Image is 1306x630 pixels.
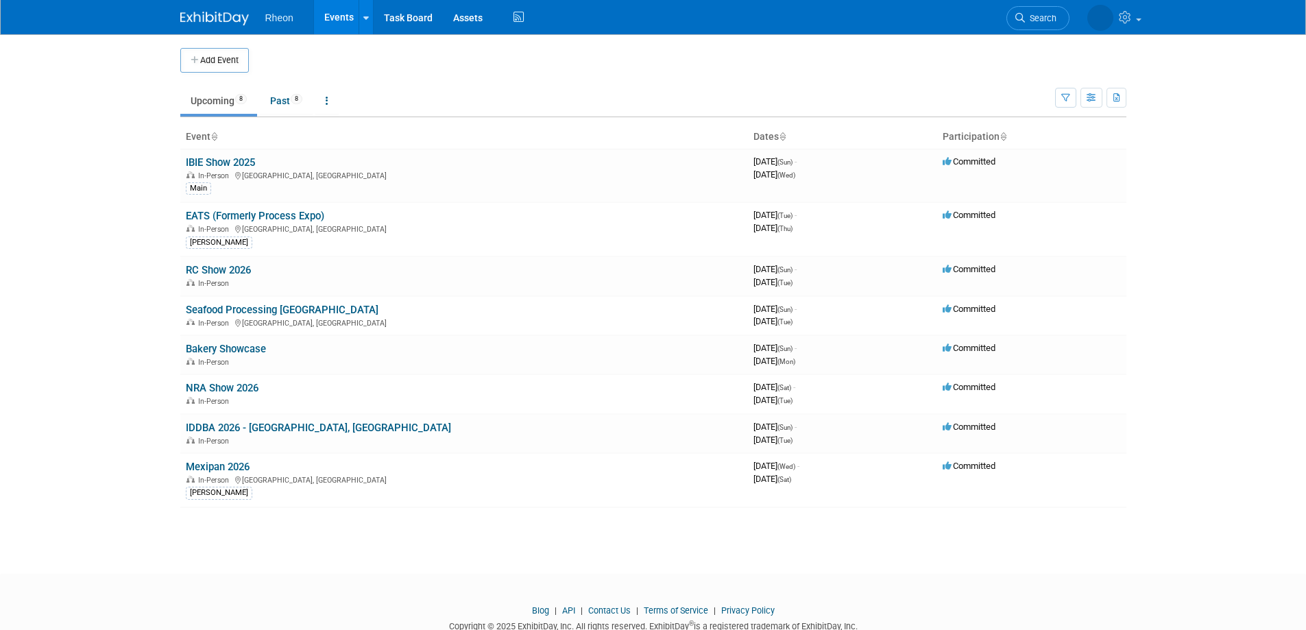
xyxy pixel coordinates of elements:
[753,223,793,233] span: [DATE]
[577,605,586,616] span: |
[753,316,793,326] span: [DATE]
[186,358,195,365] img: In-Person Event
[186,437,195,444] img: In-Person Event
[198,171,233,180] span: In-Person
[777,476,791,483] span: (Sat)
[235,94,247,104] span: 8
[753,395,793,405] span: [DATE]
[795,304,797,314] span: -
[186,210,324,222] a: EATS (Formerly Process Expo)
[777,384,791,391] span: (Sat)
[186,476,195,483] img: In-Person Event
[943,422,995,432] span: Committed
[186,171,195,178] img: In-Person Event
[186,237,252,249] div: [PERSON_NAME]
[777,437,793,444] span: (Tue)
[186,397,195,404] img: In-Person Event
[777,463,795,470] span: (Wed)
[753,435,793,445] span: [DATE]
[795,156,797,167] span: -
[777,212,793,219] span: (Tue)
[180,48,249,73] button: Add Event
[186,304,378,316] a: Seafood Processing [GEOGRAPHIC_DATA]
[198,397,233,406] span: In-Person
[777,158,793,166] span: (Sun)
[1025,13,1056,23] span: Search
[710,605,719,616] span: |
[753,264,797,274] span: [DATE]
[721,605,775,616] a: Privacy Policy
[753,210,797,220] span: [DATE]
[777,306,793,313] span: (Sun)
[777,279,793,287] span: (Tue)
[633,605,642,616] span: |
[795,210,797,220] span: -
[777,171,795,179] span: (Wed)
[753,343,797,353] span: [DATE]
[777,358,795,365] span: (Mon)
[943,382,995,392] span: Committed
[793,382,795,392] span: -
[532,605,549,616] a: Blog
[198,319,233,328] span: In-Person
[198,476,233,485] span: In-Person
[186,264,251,276] a: RC Show 2026
[198,279,233,288] span: In-Person
[753,422,797,432] span: [DATE]
[795,422,797,432] span: -
[777,424,793,431] span: (Sun)
[753,169,795,180] span: [DATE]
[198,437,233,446] span: In-Person
[186,474,742,485] div: [GEOGRAPHIC_DATA], [GEOGRAPHIC_DATA]
[186,225,195,232] img: In-Person Event
[795,264,797,274] span: -
[943,264,995,274] span: Committed
[210,131,217,142] a: Sort by Event Name
[644,605,708,616] a: Terms of Service
[186,461,250,473] a: Mexipan 2026
[1087,5,1113,31] img: Towa Masuyama
[943,210,995,220] span: Committed
[186,182,211,195] div: Main
[260,88,313,114] a: Past8
[186,223,742,234] div: [GEOGRAPHIC_DATA], [GEOGRAPHIC_DATA]
[1000,131,1006,142] a: Sort by Participation Type
[186,422,451,434] a: IDDBA 2026 - [GEOGRAPHIC_DATA], [GEOGRAPHIC_DATA]
[937,125,1126,149] th: Participation
[186,279,195,286] img: In-Person Event
[186,382,258,394] a: NRA Show 2026
[797,461,799,471] span: -
[186,317,742,328] div: [GEOGRAPHIC_DATA], [GEOGRAPHIC_DATA]
[779,131,786,142] a: Sort by Start Date
[689,620,694,627] sup: ®
[753,156,797,167] span: [DATE]
[180,12,249,25] img: ExhibitDay
[180,88,257,114] a: Upcoming8
[551,605,560,616] span: |
[777,397,793,404] span: (Tue)
[198,225,233,234] span: In-Person
[180,125,748,149] th: Event
[265,12,293,23] span: Rheon
[943,304,995,314] span: Committed
[795,343,797,353] span: -
[753,277,793,287] span: [DATE]
[186,156,255,169] a: IBIE Show 2025
[753,461,799,471] span: [DATE]
[186,487,252,499] div: [PERSON_NAME]
[186,169,742,180] div: [GEOGRAPHIC_DATA], [GEOGRAPHIC_DATA]
[943,156,995,167] span: Committed
[748,125,937,149] th: Dates
[198,358,233,367] span: In-Person
[588,605,631,616] a: Contact Us
[777,345,793,352] span: (Sun)
[943,461,995,471] span: Committed
[291,94,302,104] span: 8
[943,343,995,353] span: Committed
[1006,6,1069,30] a: Search
[562,605,575,616] a: API
[753,356,795,366] span: [DATE]
[777,318,793,326] span: (Tue)
[777,266,793,274] span: (Sun)
[753,382,795,392] span: [DATE]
